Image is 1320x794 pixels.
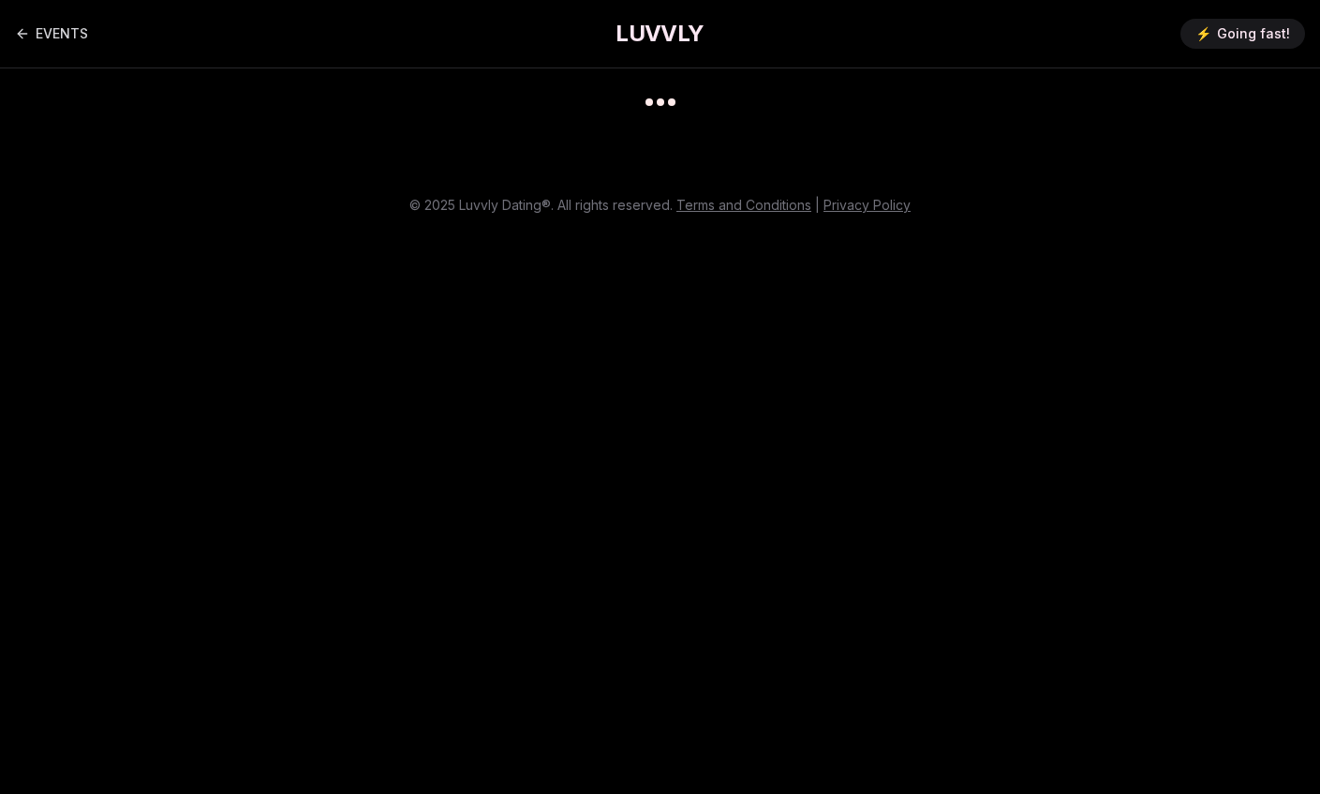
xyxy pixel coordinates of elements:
a: Back to events [15,15,88,52]
span: ⚡️ [1195,24,1211,43]
a: LUVVLY [616,19,704,49]
a: Privacy Policy [823,197,911,213]
span: Going fast! [1217,24,1290,43]
span: | [815,197,820,213]
a: Terms and Conditions [676,197,811,213]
